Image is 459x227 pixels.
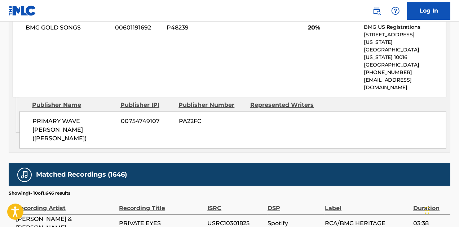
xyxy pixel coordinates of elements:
[364,31,446,38] p: [STREET_ADDRESS]
[178,101,245,109] div: Publisher Number
[364,38,446,61] p: [US_STATE][GEOGRAPHIC_DATA][US_STATE] 10016
[9,5,36,16] img: MLC Logo
[364,61,446,69] p: [GEOGRAPHIC_DATA]
[9,190,70,196] p: Showing 1 - 10 of 1,646 results
[308,23,358,32] span: 20%
[425,200,429,221] div: Drag
[268,196,321,213] div: DSP
[413,196,447,213] div: Duration
[370,4,384,18] a: Public Search
[120,101,173,109] div: Publisher IPI
[16,196,115,213] div: Recording Artist
[364,76,446,91] p: [EMAIL_ADDRESS][DOMAIN_NAME]
[121,117,173,126] span: 00754749107
[32,101,115,109] div: Publisher Name
[364,23,446,31] p: BMG US Registrations
[250,101,317,109] div: Represented Writers
[115,23,161,32] span: 00601191692
[20,171,29,179] img: Matched Recordings
[388,4,403,18] div: Help
[36,171,127,179] h5: Matched Recordings (1646)
[325,196,410,213] div: Label
[32,117,115,143] span: PRIMARY WAVE [PERSON_NAME] ([PERSON_NAME])
[407,2,450,20] a: Log In
[207,196,264,213] div: ISRC
[119,196,204,213] div: Recording Title
[179,117,245,126] span: PA22FC
[364,69,446,76] p: [PHONE_NUMBER]
[423,192,459,227] iframe: Chat Widget
[372,6,381,15] img: search
[167,23,230,32] span: P48239
[26,23,110,32] span: BMG GOLD SONGS
[391,6,400,15] img: help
